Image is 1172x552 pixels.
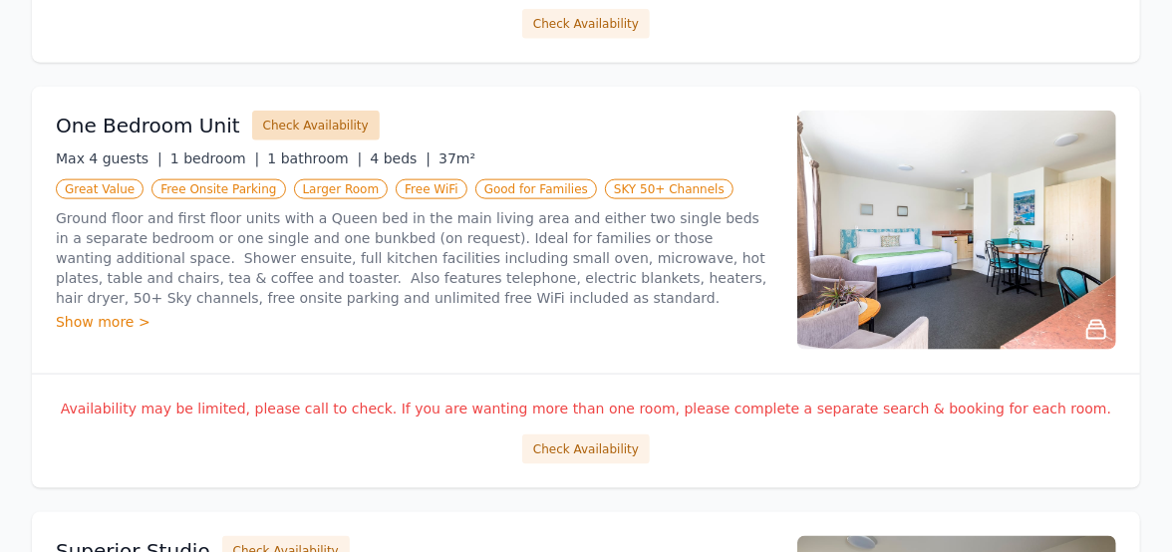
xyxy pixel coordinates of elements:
span: SKY 50+ Channels [605,179,733,199]
h3: One Bedroom Unit [56,112,240,139]
span: Max 4 guests | [56,150,162,166]
span: 1 bedroom | [170,150,260,166]
span: Great Value [56,179,144,199]
span: 1 bathroom | [267,150,362,166]
span: Good for Families [475,179,597,199]
span: 4 beds | [370,150,431,166]
button: Check Availability [522,9,650,39]
span: 37m² [439,150,475,166]
span: Larger Room [294,179,389,199]
span: Free Onsite Parking [151,179,285,199]
div: Show more > [56,312,773,332]
button: Check Availability [252,111,380,140]
p: Ground floor and first floor units with a Queen bed in the main living area and either two single... [56,208,773,308]
button: Check Availability [522,434,650,464]
span: Free WiFi [396,179,467,199]
p: Availability may be limited, please call to check. If you are wanting more than one room, please ... [56,399,1116,418]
